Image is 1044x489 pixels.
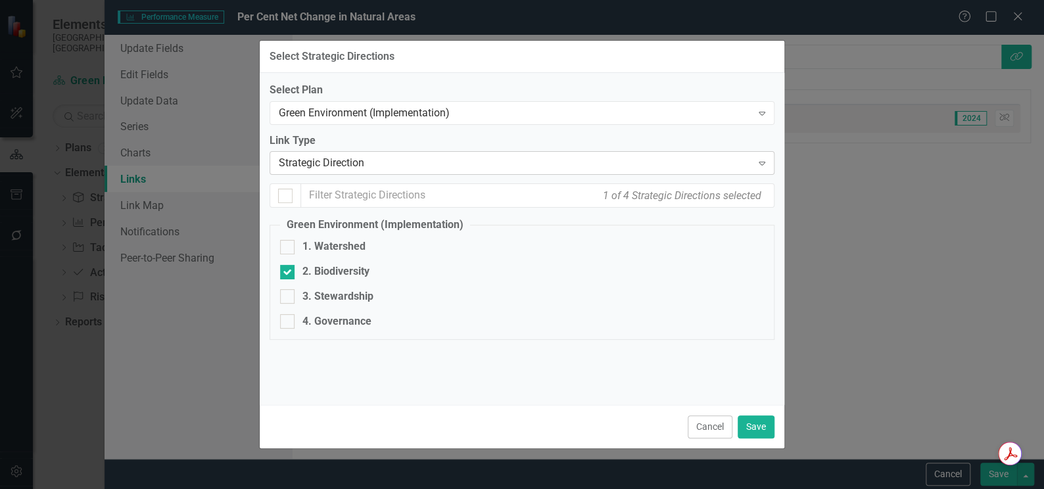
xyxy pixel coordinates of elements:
[600,185,765,206] div: 1 of 4 Strategic Directions selected
[302,239,366,254] div: 1. Watershed
[738,415,774,438] button: Save
[688,415,732,438] button: Cancel
[302,289,373,304] div: 3. Stewardship
[280,218,470,233] legend: Green Environment (Implementation)
[270,133,774,149] label: Link Type
[270,51,394,62] div: Select Strategic Directions
[279,156,751,171] div: Strategic Direction
[300,183,774,208] input: Filter Strategic Directions
[302,264,369,279] div: 2. Biodiversity
[270,83,774,98] label: Select Plan
[279,105,751,120] div: Green Environment (Implementation)
[302,314,371,329] div: 4. Governance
